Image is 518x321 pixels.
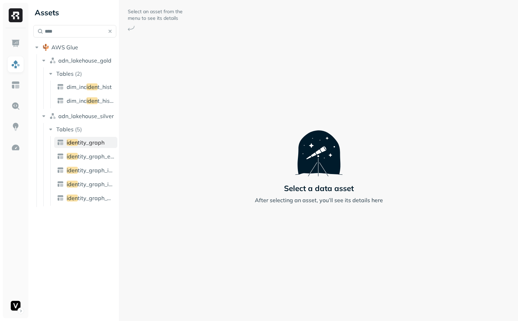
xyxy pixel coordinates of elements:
img: Asset Explorer [11,81,20,90]
img: Insights [11,122,20,131]
img: Dashboard [11,39,20,48]
img: table [57,97,64,104]
a: identity_graph_exploded [54,151,117,162]
img: root [42,44,49,51]
span: tity_graph_ids [78,167,115,174]
img: table [57,153,64,160]
a: identity_graph_with_van_id [54,192,117,204]
span: AWS Glue [51,44,78,51]
span: dim_inc [67,97,86,104]
img: namespace [49,113,56,120]
img: Ryft [9,8,23,22]
span: tity_graph_exploded [78,153,132,160]
span: dim_inc [67,83,86,90]
span: adn_lakehouse_silver [58,113,114,120]
img: table [57,83,64,90]
p: ( 5 ) [75,126,82,133]
span: iden [67,139,78,146]
span: iden [67,195,78,201]
img: table [57,139,64,146]
a: dim_incident_histf3593449bb20855d8e58927f2378b515970879a2 [54,95,117,106]
a: dim_incident_hist [54,81,117,92]
span: iden [67,181,78,188]
button: adn_lakehouse_silver [40,110,117,122]
button: adn_lakehouse_gold [40,55,117,66]
span: tity_graph_with_van_id [78,195,138,201]
a: identity_graph_ids [54,165,117,176]
p: Select an asset from the menu to see its details [128,8,183,22]
span: tity_graph_ids_with_van_id [78,181,149,188]
img: Query Explorer [11,101,20,110]
button: Tables(5) [47,124,117,135]
span: adn_lakehouse_gold [58,57,111,64]
span: iden [86,97,98,104]
img: namespace [49,57,56,64]
p: After selecting an asset, you’ll see its details here [255,196,383,204]
span: iden [86,83,98,90]
img: table [57,167,64,174]
span: Tables [56,126,74,133]
img: Telescope [295,117,343,176]
img: Assets [11,60,20,69]
span: tity_graph [78,139,105,146]
span: t_histf3593449bb20855d8e58927f2378b515970879a2 [98,97,247,104]
img: table [57,181,64,188]
img: table [57,195,64,201]
p: ( 2 ) [75,70,82,77]
a: identity_graph_ids_with_van_id [54,179,117,190]
span: t_hist [98,83,112,90]
a: identity_graph [54,137,117,148]
div: Assets [33,7,116,18]
button: Tables(2) [47,68,117,79]
img: Arrow [128,26,135,31]
span: iden [67,167,78,174]
p: Select a data asset [284,183,354,193]
img: Optimization [11,143,20,152]
span: iden [67,153,78,160]
img: Voodoo [11,301,20,311]
button: AWS Glue [33,42,116,53]
span: Tables [56,70,74,77]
